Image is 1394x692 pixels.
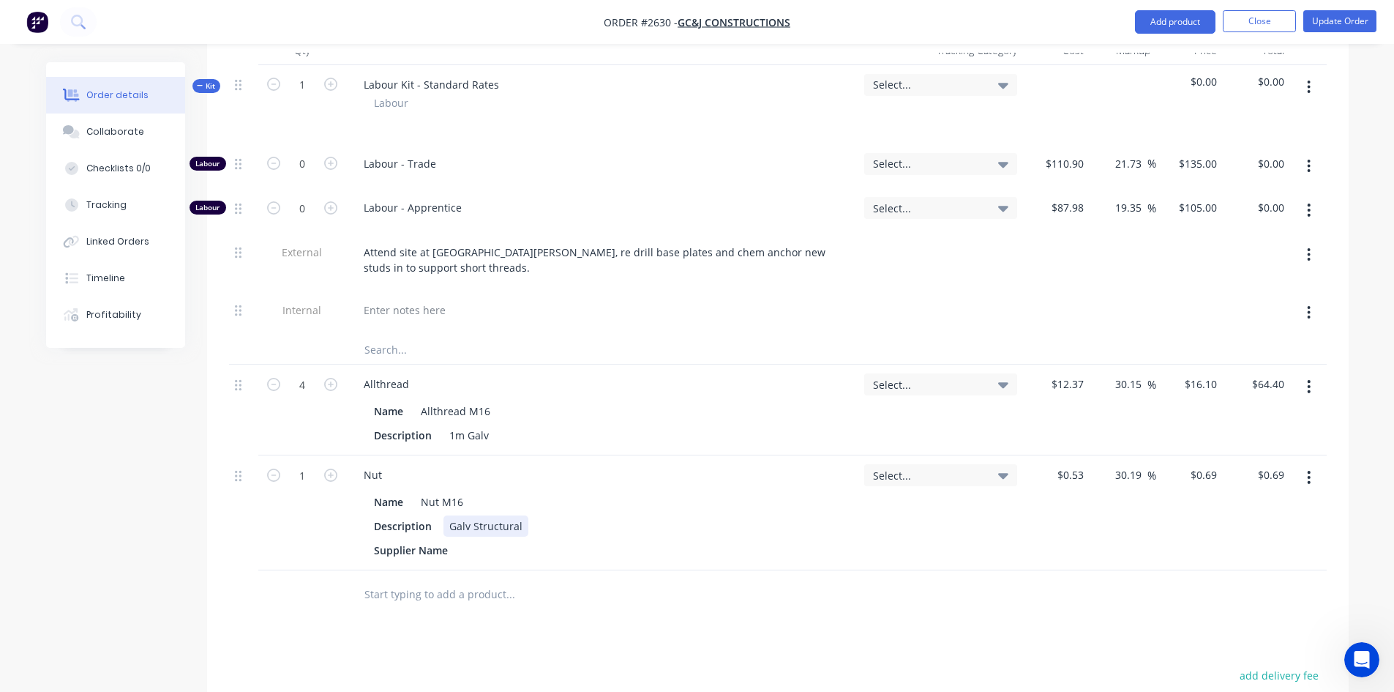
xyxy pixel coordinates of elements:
[190,201,226,215] div: Labour
[264,302,340,318] span: Internal
[190,157,226,171] div: Labour
[873,201,983,216] span: Select...
[46,187,185,223] button: Tracking
[26,11,48,33] img: Factory
[352,373,421,395] div: Allthread
[368,491,409,513] div: Name
[443,425,495,446] div: 1m Galv
[873,77,983,92] span: Select...
[604,15,678,29] span: Order #2630 -
[364,200,852,215] span: Labour - Apprentice
[1232,665,1327,685] button: add delivery fee
[415,491,469,513] div: Nut M16
[364,335,656,364] input: Search...
[1147,467,1156,484] span: %
[368,401,409,422] div: Name
[1223,10,1296,32] button: Close
[86,89,149,102] div: Order details
[192,79,220,93] div: Kit
[197,81,216,92] span: Kit
[368,516,438,537] div: Description
[368,425,438,446] div: Description
[86,235,149,248] div: Linked Orders
[368,540,454,561] div: Supplier Name
[364,156,852,171] span: Labour - Trade
[46,297,185,333] button: Profitability
[1303,10,1376,32] button: Update Order
[86,162,151,175] div: Checklists 0/0
[352,74,511,95] div: Labour Kit - Standard Rates
[364,579,656,609] input: Start typing to add a product...
[678,15,790,29] a: GC&J Constructions
[873,156,983,171] span: Select...
[374,95,408,111] span: Labour
[46,114,185,150] button: Collaborate
[415,401,496,422] div: Allthread M16
[1229,74,1284,89] span: $0.00
[46,260,185,297] button: Timeline
[46,77,185,114] button: Order details
[1147,155,1156,172] span: %
[352,464,394,485] div: Nut
[86,272,125,285] div: Timeline
[1147,200,1156,217] span: %
[1147,376,1156,393] span: %
[86,198,127,212] div: Tracking
[46,150,185,187] button: Checklists 0/0
[86,308,141,321] div: Profitability
[873,377,983,392] span: Select...
[1344,642,1379,677] iframe: Intercom live chat
[1162,74,1217,89] span: $0.00
[86,125,144,138] div: Collaborate
[264,245,340,260] span: External
[352,242,852,278] div: Attend site at [GEOGRAPHIC_DATA][PERSON_NAME], re drill base plates and chem anchor new studs in ...
[443,516,528,537] div: Galv Structural
[873,468,983,483] span: Select...
[46,223,185,260] button: Linked Orders
[1135,10,1215,34] button: Add product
